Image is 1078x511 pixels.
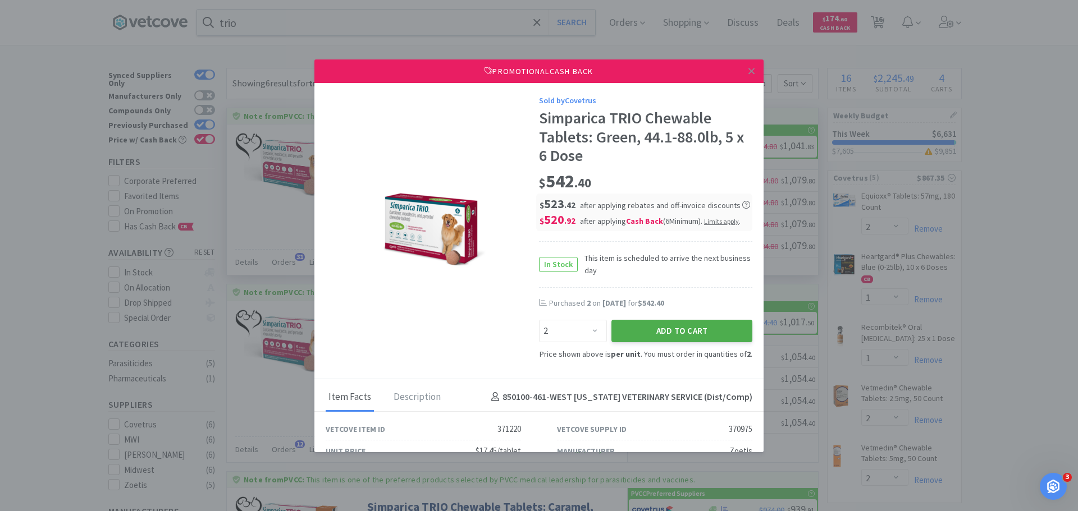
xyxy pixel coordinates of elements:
[1063,473,1072,482] span: 3
[1040,473,1067,500] iframe: Intercom live chat
[747,349,751,359] strong: 2
[497,422,521,436] div: 371220
[540,196,575,211] span: 523
[580,216,741,226] span: after applying .
[540,215,544,226] span: $
[611,320,752,342] button: Add to Cart
[540,200,544,210] span: $
[564,200,575,210] span: . 42
[487,390,752,404] h4: 850100-461 - WEST [US_STATE] VETERINARY SERVICE (Dist/Comp)
[564,215,575,226] span: . 92
[729,444,752,458] div: Zoetis
[704,217,739,225] span: Limits apply
[539,175,546,191] span: $
[729,422,752,436] div: 370975
[587,298,591,308] span: 2
[539,170,591,192] span: 542
[557,445,615,457] div: Manufacturer
[704,216,741,226] div: .
[326,384,374,412] div: Item Facts
[314,59,764,83] div: Promotional Cash Back
[580,200,750,210] span: after applying rebates and off-invoice discounts
[557,423,627,435] div: Vetcove Supply ID
[540,211,575,227] span: 520
[540,257,577,271] span: In Stock
[602,298,626,308] span: [DATE]
[638,298,664,308] span: $542.40
[611,349,641,359] strong: per unit
[663,216,701,226] span: ( 6 Minimum)
[539,109,752,165] div: Simparica TRIO Chewable Tablets: Green, 44.1-88.0lb, 5 x 6 Dose
[539,94,752,107] div: Sold by Covetrus
[391,384,444,412] div: Description
[574,175,591,191] span: . 40
[326,445,366,457] div: Unit Price
[326,423,385,435] div: Vetcove Item ID
[626,216,663,226] i: Cash Back
[549,298,752,309] div: Purchased on for
[476,444,521,458] div: $17.45/tablet
[539,348,752,360] div: Price shown above is . You must order in quantities of .
[578,252,752,277] span: This item is scheduled to arrive the next business day
[378,157,486,297] img: dbcc011dc1e14ffb8d6ab61259713f1b_370975.png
